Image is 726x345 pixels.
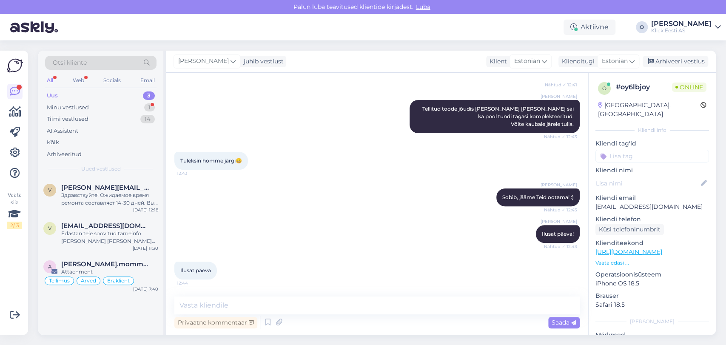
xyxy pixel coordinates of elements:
[7,57,23,74] img: Askly Logo
[651,27,712,34] div: Klick Eesti AS
[595,318,709,325] div: [PERSON_NAME]
[595,126,709,134] div: Kliendi info
[47,150,82,159] div: Arhiveeritud
[602,85,606,91] span: o
[595,279,709,288] p: iPhone OS 18.5
[595,291,709,300] p: Brauser
[596,179,699,188] input: Lisa nimi
[514,57,540,66] span: Estonian
[48,187,51,193] span: v
[636,21,648,33] div: O
[544,207,577,213] span: Nähtud ✓ 12:43
[595,139,709,148] p: Kliendi tag'id
[180,157,242,164] span: Tuleksin homme järgi😀
[48,225,51,231] span: v
[143,91,155,100] div: 3
[47,138,59,147] div: Kõik
[71,75,86,86] div: Web
[61,260,150,268] span: alexandre.mommeja via klienditugi@klick.ee
[133,286,158,292] div: [DATE] 7:40
[81,165,121,173] span: Uued vestlused
[486,57,507,66] div: Klient
[81,278,96,283] span: Arved
[53,58,87,67] span: Otsi kliente
[545,82,577,88] span: Nähtud ✓ 12:41
[595,194,709,202] p: Kliendi email
[502,194,574,200] span: Sobib, jääme Teid ootama! :)
[544,134,577,140] span: Nähtud ✓ 12:43
[7,222,22,229] div: 2 / 3
[595,239,709,248] p: Klienditeekond
[595,270,709,279] p: Operatsioonisüsteem
[558,57,595,66] div: Klienditugi
[541,93,577,100] span: [PERSON_NAME]
[651,20,712,27] div: [PERSON_NAME]
[48,263,52,270] span: a
[552,319,576,326] span: Saada
[413,3,433,11] span: Luba
[542,231,574,237] span: Ilusat päeva!
[61,184,150,191] span: valeri.karo.vk@gmail.com
[595,248,662,256] a: [URL][DOMAIN_NAME]
[45,75,55,86] div: All
[602,57,628,66] span: Estonian
[47,115,88,123] div: Tiimi vestlused
[672,83,706,92] span: Online
[422,105,575,127] span: Tellitud toode jõudis [PERSON_NAME] [PERSON_NAME] sai ka pool tundi tagasi komplekteeritud. Võite...
[61,222,150,230] span: veimann_2@hotmail.com
[47,103,89,112] div: Minu vestlused
[595,300,709,309] p: Safari 18.5
[61,230,158,245] div: Edastan teie soovitud tarneinfo [PERSON_NAME] [PERSON_NAME] pakiautomaati ja kontaktandmed ([PERS...
[49,278,70,283] span: Tellimus
[174,317,257,328] div: Privaatne kommentaar
[544,243,577,250] span: Nähtud ✓ 12:43
[133,245,158,251] div: [DATE] 11:30
[564,20,615,35] div: Aktiivne
[107,278,130,283] span: Eraklient
[180,267,211,274] span: Ilusat päeva
[7,191,22,229] div: Vaata siia
[139,75,157,86] div: Email
[177,170,209,177] span: 12:43
[616,82,672,92] div: # oy6lbjoy
[643,56,708,67] div: Arhiveeri vestlus
[595,331,709,339] p: Märkmed
[240,57,284,66] div: juhib vestlust
[595,224,664,235] div: Küsi telefoninumbrit
[144,103,155,112] div: 1
[595,150,709,163] input: Lisa tag
[133,207,158,213] div: [DATE] 12:18
[47,127,78,135] div: AI Assistent
[61,191,158,207] div: Здравствуйте! Ожидаемое время ремонта составляет 14-30 дней. Вы можете отслеживать статус ремонта...
[651,20,721,34] a: [PERSON_NAME]Klick Eesti AS
[177,280,209,286] span: 12:44
[541,182,577,188] span: [PERSON_NAME]
[47,91,58,100] div: Uus
[61,268,158,276] div: Attachment
[140,115,155,123] div: 14
[595,202,709,211] p: [EMAIL_ADDRESS][DOMAIN_NAME]
[541,218,577,225] span: [PERSON_NAME]
[595,166,709,175] p: Kliendi nimi
[102,75,122,86] div: Socials
[595,215,709,224] p: Kliendi telefon
[598,101,700,119] div: [GEOGRAPHIC_DATA], [GEOGRAPHIC_DATA]
[595,259,709,267] p: Vaata edasi ...
[178,57,229,66] span: [PERSON_NAME]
